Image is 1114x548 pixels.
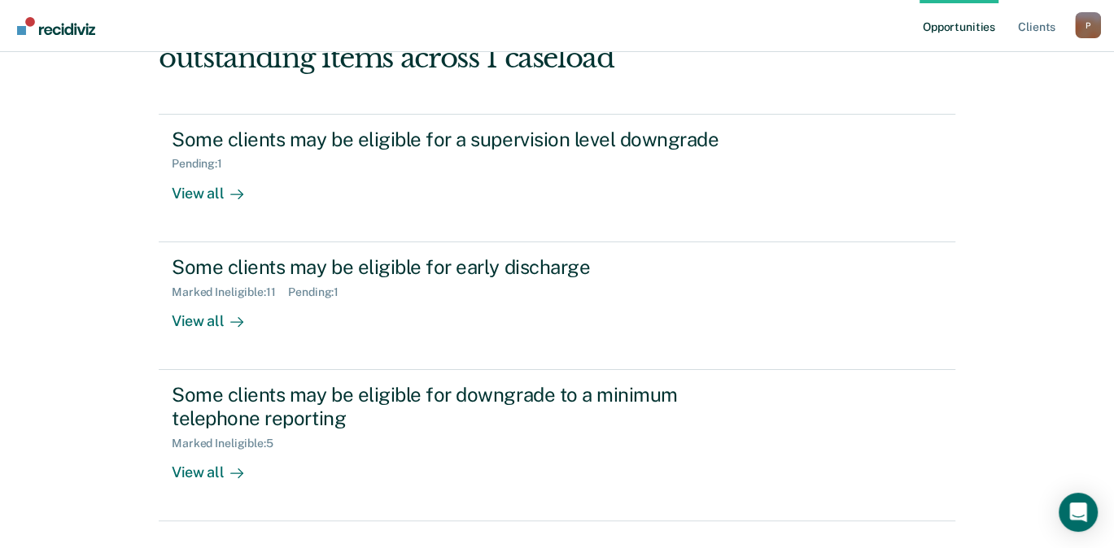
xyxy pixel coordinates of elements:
[288,285,352,299] div: Pending : 1
[172,285,288,299] div: Marked Ineligible : 11
[17,17,95,35] img: Recidiviz
[172,171,263,202] div: View all
[172,255,743,279] div: Some clients may be eligible for early discharge
[172,298,263,330] div: View all
[1075,12,1101,38] button: Profile dropdown button
[159,8,796,75] div: Hi, [PERSON_NAME]. We’ve found some outstanding items across 1 caseload
[172,128,743,151] div: Some clients may be eligible for a supervision level downgrade
[172,157,235,171] div: Pending : 1
[172,450,263,481] div: View all
[1059,493,1098,532] div: Open Intercom Messenger
[172,437,286,450] div: Marked Ineligible : 5
[159,370,955,521] a: Some clients may be eligible for downgrade to a minimum telephone reportingMarked Ineligible:5Vie...
[159,242,955,370] a: Some clients may be eligible for early dischargeMarked Ineligible:11Pending:1View all
[172,383,743,430] div: Some clients may be eligible for downgrade to a minimum telephone reporting
[159,114,955,242] a: Some clients may be eligible for a supervision level downgradePending:1View all
[1075,12,1101,38] div: P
